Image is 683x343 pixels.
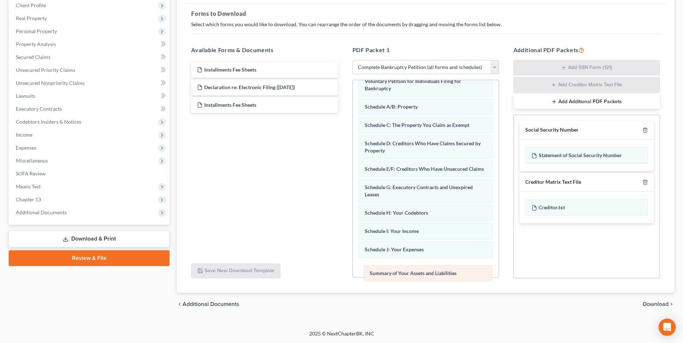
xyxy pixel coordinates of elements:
div: Creditor.txt [525,199,648,216]
a: Secured Claims [10,51,170,64]
span: Declaration re: Electronic Filing ([DATE]) [204,84,295,90]
span: SOFA Review [16,170,46,177]
a: Executory Contracts [10,102,170,115]
span: Schedule C: The Property You Claim as Exempt [365,122,469,128]
span: Executory Contracts [16,106,62,112]
span: Schedule I: Your Income [365,228,419,234]
div: 2025 © NextChapterBK, INC [136,330,547,343]
i: chevron_left [177,301,183,307]
p: Select which forms you would like to download. You can rearrange the order of the documents by dr... [191,21,660,28]
span: Chapter 13 [16,196,41,202]
span: Secured Claims [16,54,50,60]
span: Schedule G: Executory Contracts and Unexpired Leases [365,184,473,197]
span: Additional Documents [16,209,67,215]
span: Client Profile [16,2,46,8]
h5: Forms to Download [191,9,660,18]
span: Property Analysis [16,41,56,47]
a: SOFA Review [10,167,170,180]
a: Download & Print [9,230,170,247]
div: Open Intercom Messenger [659,319,676,336]
a: Unsecured Priority Claims [10,64,170,77]
span: Installments Fee Sheets [204,102,256,108]
span: Summary of Your Assets and Liabilities [370,270,457,276]
h5: Available Forms & Documents [191,46,338,54]
a: Unsecured Nonpriority Claims [10,77,170,90]
span: Income [16,132,32,138]
div: Statement of Social Security Number [525,147,648,164]
span: Codebtors Insiders & Notices [16,119,81,125]
a: chevron_left Additional Documents [177,301,239,307]
button: Add Creditor Matrix Text File [513,77,660,93]
a: Review & File [9,250,170,266]
a: Property Analysis [10,38,170,51]
span: Means Test [16,183,41,189]
div: Social Security Number [525,127,579,133]
span: Lawsuits [16,93,35,99]
button: Save New Download Template [191,264,280,279]
span: Real Property [16,15,47,21]
span: Download [643,301,669,307]
span: Installments Fee Sheets [204,67,256,73]
h5: PDF Packet 1 [352,46,499,54]
button: Add Additional PDF Packets [513,94,660,109]
span: Unsecured Priority Claims [16,67,75,73]
span: Miscellaneous [16,157,48,164]
div: Creditor Matrix Text File [525,179,581,186]
span: Additional Documents [183,301,239,307]
button: Add SSN Form (121) [513,60,660,76]
span: Schedule J: Your Expenses [365,246,424,252]
span: Schedule A/B: Property [365,104,418,110]
span: Expenses [16,145,36,151]
a: Lawsuits [10,90,170,102]
span: Schedule H: Your Codebtors [365,210,428,216]
i: chevron_right [669,301,674,307]
button: Download chevron_right [643,301,674,307]
span: Personal Property [16,28,57,34]
span: Unsecured Nonpriority Claims [16,80,85,86]
span: Schedule E/F: Creditors Who Have Unsecured Claims [365,166,484,172]
span: Schedule D: Creditors Who Have Claims Secured by Property [365,140,481,154]
h5: Additional PDF Packets [513,46,660,54]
